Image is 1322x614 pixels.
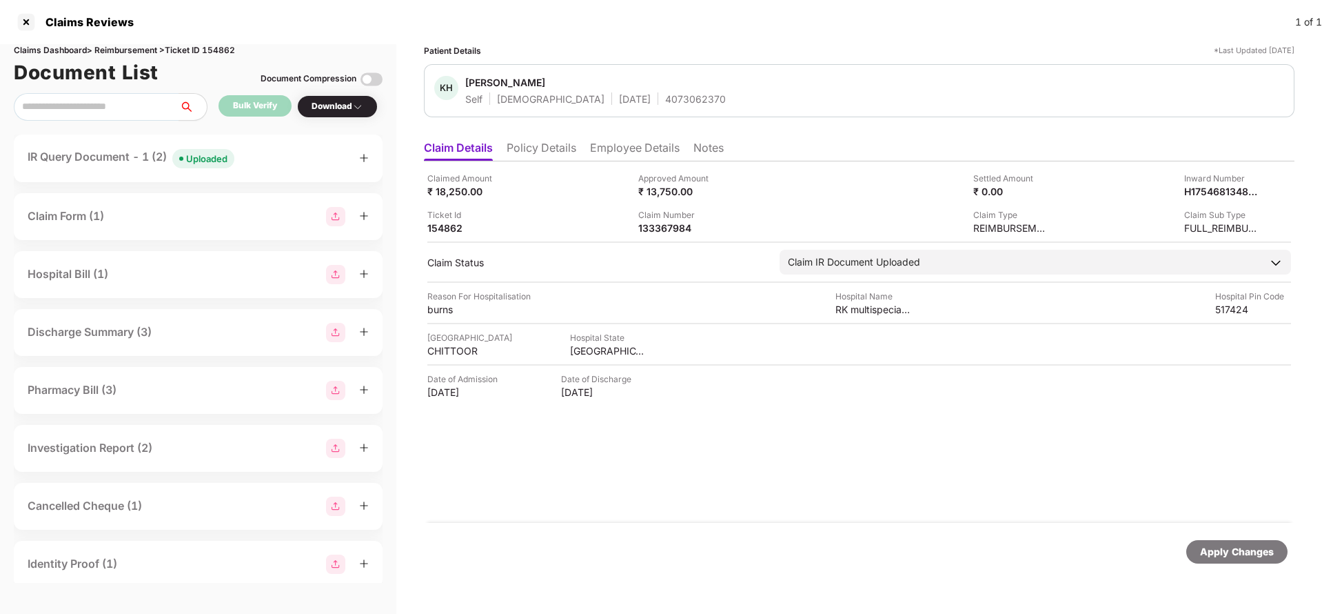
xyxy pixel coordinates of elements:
div: [DATE] [427,386,503,399]
div: Hospital Name [835,290,911,303]
div: Ticket Id [427,208,503,221]
span: plus [359,385,369,395]
li: Policy Details [507,141,576,161]
img: svg+xml;base64,PHN2ZyBpZD0iR3JvdXBfMjg4MTMiIGRhdGEtbmFtZT0iR3JvdXAgMjg4MTMiIHhtbG5zPSJodHRwOi8vd3... [326,439,345,458]
div: CHITTOOR [427,344,503,357]
div: REIMBURSEMENT [973,221,1049,235]
div: Claim IR Document Uploaded [788,255,920,270]
div: Claim Sub Type [1184,208,1260,221]
div: [PERSON_NAME] [465,76,545,89]
div: Identity Proof (1) [28,555,117,573]
div: Approved Amount [638,172,714,185]
div: Date of Admission [427,373,503,386]
div: KH [434,76,458,100]
div: [DATE] [619,92,651,106]
img: downArrowIcon [1269,256,1283,270]
div: *Last Updated [DATE] [1214,44,1294,57]
span: plus [359,269,369,279]
img: svg+xml;base64,PHN2ZyBpZD0iR3JvdXBfMjg4MTMiIGRhdGEtbmFtZT0iR3JvdXAgMjg4MTMiIHhtbG5zPSJodHRwOi8vd3... [326,207,345,226]
div: Cancelled Cheque (1) [28,497,142,515]
img: svg+xml;base64,PHN2ZyBpZD0iVG9nZ2xlLTMyeDMyIiB4bWxucz0iaHR0cDovL3d3dy53My5vcmcvMjAwMC9zdmciIHdpZH... [360,68,383,90]
div: [DEMOGRAPHIC_DATA] [497,92,604,106]
div: Settled Amount [973,172,1049,185]
span: search [179,101,207,112]
li: Employee Details [590,141,680,161]
div: Claim Status [427,256,766,269]
div: Discharge Summary (3) [28,324,152,341]
div: ₹ 0.00 [973,185,1049,198]
div: 517424 [1215,303,1291,316]
div: ₹ 18,250.00 [427,185,503,198]
span: plus [359,443,369,453]
div: Patient Details [424,44,481,57]
div: IR Query Document - 1 (2) [28,148,234,168]
div: [GEOGRAPHIC_DATA] [427,331,512,344]
div: Apply Changes [1200,544,1274,559]
div: Claimed Amount [427,172,503,185]
span: plus [359,211,369,221]
div: Pharmacy Bill (3) [28,382,116,399]
div: RK multispecialty hospital [835,303,911,316]
span: plus [359,501,369,511]
div: Claims Dashboard > Reimbursement > Ticket ID 154862 [14,44,383,57]
img: svg+xml;base64,PHN2ZyBpZD0iR3JvdXBfMjg4MTMiIGRhdGEtbmFtZT0iR3JvdXAgMjg4MTMiIHhtbG5zPSJodHRwOi8vd3... [326,323,345,342]
h1: Document List [14,57,159,88]
span: plus [359,559,369,568]
div: H1754681348068MMT0TM366 [1184,185,1260,198]
div: Document Compression [261,72,356,86]
div: Claim Number [638,208,714,221]
div: Bulk Verify [233,99,277,112]
img: svg+xml;base64,PHN2ZyBpZD0iR3JvdXBfMjg4MTMiIGRhdGEtbmFtZT0iR3JvdXAgMjg4MTMiIHhtbG5zPSJodHRwOi8vd3... [326,265,345,284]
div: ₹ 13,750.00 [638,185,714,198]
span: plus [359,327,369,337]
div: Inward Number [1184,172,1260,185]
div: Uploaded [186,152,227,166]
button: search [179,93,207,121]
div: 4073062370 [665,92,726,106]
div: Hospital State [570,331,646,344]
div: Date of Discharge [561,373,637,386]
li: Notes [693,141,724,161]
div: 1 of 1 [1295,14,1322,30]
div: [DATE] [561,386,637,399]
div: Download [312,100,363,113]
span: plus [359,153,369,163]
img: svg+xml;base64,PHN2ZyBpZD0iRHJvcGRvd24tMzJ4MzIiIHhtbG5zPSJodHRwOi8vd3d3LnczLm9yZy8yMDAwL3N2ZyIgd2... [352,101,363,112]
div: burns [427,303,503,316]
img: svg+xml;base64,PHN2ZyBpZD0iR3JvdXBfMjg4MTMiIGRhdGEtbmFtZT0iR3JvdXAgMjg4MTMiIHhtbG5zPSJodHRwOi8vd3... [326,497,345,516]
div: Hospital Bill (1) [28,266,108,283]
div: Claim Type [973,208,1049,221]
div: Self [465,92,482,106]
img: svg+xml;base64,PHN2ZyBpZD0iR3JvdXBfMjg4MTMiIGRhdGEtbmFtZT0iR3JvdXAgMjg4MTMiIHhtbG5zPSJodHRwOi8vd3... [326,555,345,574]
div: Investigation Report (2) [28,439,152,457]
div: 133367984 [638,221,714,235]
div: Reason For Hospitalisation [427,290,531,303]
img: svg+xml;base64,PHN2ZyBpZD0iR3JvdXBfMjg4MTMiIGRhdGEtbmFtZT0iR3JvdXAgMjg4MTMiIHhtbG5zPSJodHRwOi8vd3... [326,381,345,400]
div: Claims Reviews [37,15,134,29]
div: Hospital Pin Code [1215,290,1291,303]
div: 154862 [427,221,503,235]
li: Claim Details [424,141,493,161]
div: FULL_REIMBURSEMENT [1184,221,1260,235]
div: [GEOGRAPHIC_DATA] [570,344,646,357]
div: Claim Form (1) [28,208,104,225]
